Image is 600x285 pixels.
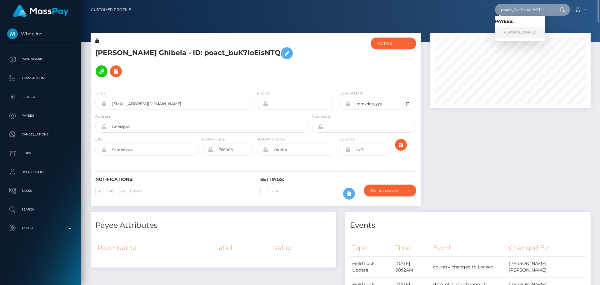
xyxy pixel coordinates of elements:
[260,177,416,182] h6: Settings:
[257,90,269,96] label: Phone
[5,127,77,142] a: Cancellations
[5,70,77,86] a: Transactions
[378,41,402,46] div: ACTIVE
[95,114,111,119] label: Address
[7,55,74,64] p: Dashboard
[213,239,272,256] th: Label
[7,28,18,39] img: Whop Inc
[507,257,586,277] td: [PERSON_NAME] [PERSON_NAME]
[272,239,331,256] th: Value
[364,185,416,196] button: Do not require
[260,187,279,195] label: 2FA
[507,239,586,257] th: Changed By
[495,4,554,16] input: Search...
[257,136,285,142] label: State/Province
[95,136,103,142] label: City
[371,38,416,49] button: ACTIVE
[95,177,251,182] h6: Notifications:
[7,186,74,196] p: Taxes
[5,31,77,37] span: Whop Inc
[95,44,306,80] h5: [PERSON_NAME] Ghibela - ID: poact_buK7IoEisNTQ
[393,239,431,257] th: Time
[95,239,213,256] th: Payer Name
[7,167,74,177] p: User Profile
[371,188,402,193] div: Do not require
[312,114,330,119] label: Address 2
[7,130,74,139] p: Cancellations
[95,90,107,96] label: E-mail
[7,74,74,83] p: Transactions
[95,220,331,231] h4: Payee Attributes
[431,239,507,257] th: Event
[350,257,393,277] td: Field Lock Update
[7,149,74,158] p: Links
[495,19,545,24] h6: Payees:
[5,108,77,124] a: Payees
[5,221,77,236] a: Admin
[7,224,74,233] p: Admin
[202,136,225,142] label: Postal Code
[431,257,507,277] td: country changed to Locked
[7,92,74,102] p: Ledger
[393,257,431,277] td: [DATE] 08:12AM
[91,3,131,16] a: Customer Profile
[339,90,363,96] label: Date of Birth
[5,164,77,180] a: User Profile
[7,205,74,214] p: Search
[350,239,393,257] th: Type
[119,187,142,195] label: E-mail
[95,187,114,195] label: SMS
[5,202,77,217] a: Search
[5,89,77,105] a: Ledger
[495,27,545,38] a: [PERSON_NAME]
[339,136,355,142] label: Country
[5,52,77,67] a: Dashboard
[13,5,68,17] img: MassPay Logo
[5,145,77,161] a: Links
[5,183,77,199] a: Taxes
[7,111,74,120] p: Payees
[350,220,586,231] h4: Events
